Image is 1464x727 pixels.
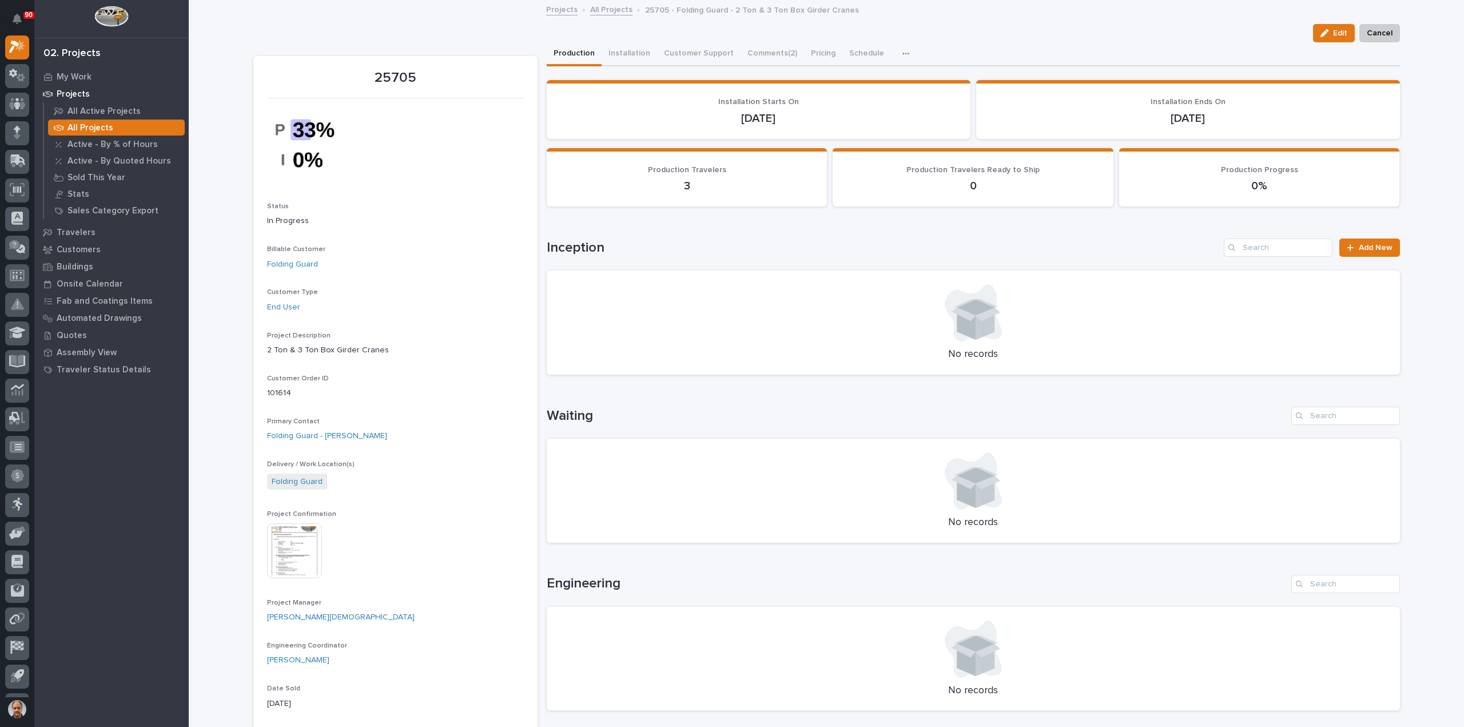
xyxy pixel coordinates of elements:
[267,105,353,184] img: ptNdwSMpO4zfgIaspd8i5a_vJzqelVFZQxqepWMfICA
[67,173,125,183] p: Sold This Year
[67,140,158,150] p: Active - By % of Hours
[560,517,1386,529] p: No records
[1367,26,1393,40] span: Cancel
[1333,28,1347,38] span: Edit
[267,332,331,339] span: Project Description
[267,642,347,649] span: Engineering Coordinator
[5,697,29,721] button: users-avatar
[57,296,153,307] p: Fab and Coatings Items
[1339,239,1399,257] a: Add New
[267,418,320,425] span: Primary Contact
[804,42,842,66] button: Pricing
[267,259,318,271] a: Folding Guard
[267,387,524,399] p: 101614
[34,68,189,85] a: My Work
[34,85,189,102] a: Projects
[34,275,189,292] a: Onsite Calendar
[57,245,101,255] p: Customers
[34,309,189,327] a: Automated Drawings
[44,169,189,185] a: Sold This Year
[1224,239,1332,257] input: Search
[44,153,189,169] a: Active - By Quoted Hours
[990,112,1386,125] p: [DATE]
[67,123,113,133] p: All Projects
[267,70,524,86] p: 25705
[267,430,387,442] a: Folding Guard - [PERSON_NAME]
[560,348,1386,361] p: No records
[842,42,891,66] button: Schedule
[267,246,325,253] span: Billable Customer
[267,599,321,606] span: Project Manager
[34,292,189,309] a: Fab and Coatings Items
[906,166,1040,174] span: Production Travelers Ready to Ship
[267,611,415,623] a: [PERSON_NAME][DEMOGRAPHIC_DATA]
[547,42,602,66] button: Production
[57,262,93,272] p: Buildings
[272,476,323,488] a: Folding Guard
[57,279,123,289] p: Onsite Calendar
[267,289,318,296] span: Customer Type
[267,344,524,356] p: 2 Ton & 3 Ton Box Girder Cranes
[57,348,117,358] p: Assembly View
[44,186,189,202] a: Stats
[267,203,289,210] span: Status
[34,224,189,241] a: Travelers
[547,575,1287,592] h1: Engineering
[44,103,189,119] a: All Active Projects
[94,6,128,27] img: Workspace Logo
[25,11,33,19] p: 90
[34,258,189,275] a: Buildings
[1291,407,1400,425] input: Search
[560,112,957,125] p: [DATE]
[648,166,726,174] span: Production Travelers
[67,106,141,117] p: All Active Projects
[267,215,524,227] p: In Progress
[547,408,1287,424] h1: Waiting
[67,156,171,166] p: Active - By Quoted Hours
[57,365,151,375] p: Traveler Status Details
[645,3,859,15] p: 25705 - Folding Guard - 2 Ton & 3 Ton Box Girder Cranes
[718,98,799,106] span: Installation Starts On
[560,179,814,193] p: 3
[1221,166,1298,174] span: Production Progress
[5,7,29,31] button: Notifications
[43,47,101,60] div: 02. Projects
[34,361,189,378] a: Traveler Status Details
[657,42,741,66] button: Customer Support
[547,240,1220,256] h1: Inception
[267,685,300,692] span: Date Sold
[267,654,329,666] a: [PERSON_NAME]
[34,327,189,344] a: Quotes
[57,89,90,100] p: Projects
[602,42,657,66] button: Installation
[1359,24,1400,42] button: Cancel
[44,120,189,136] a: All Projects
[57,228,96,238] p: Travelers
[267,461,355,468] span: Delivery / Work Location(s)
[57,72,91,82] p: My Work
[14,14,29,32] div: Notifications90
[741,42,804,66] button: Comments (2)
[1313,24,1355,42] button: Edit
[1291,575,1400,593] input: Search
[67,189,89,200] p: Stats
[267,511,336,518] span: Project Confirmation
[267,375,329,382] span: Customer Order ID
[590,2,632,15] a: All Projects
[44,136,189,152] a: Active - By % of Hours
[34,241,189,258] a: Customers
[57,313,142,324] p: Automated Drawings
[267,698,524,710] p: [DATE]
[846,179,1100,193] p: 0
[560,685,1386,697] p: No records
[1151,98,1226,106] span: Installation Ends On
[34,344,189,361] a: Assembly View
[67,206,158,216] p: Sales Category Export
[1133,179,1386,193] p: 0%
[546,2,578,15] a: Projects
[1359,244,1393,252] span: Add New
[44,202,189,219] a: Sales Category Export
